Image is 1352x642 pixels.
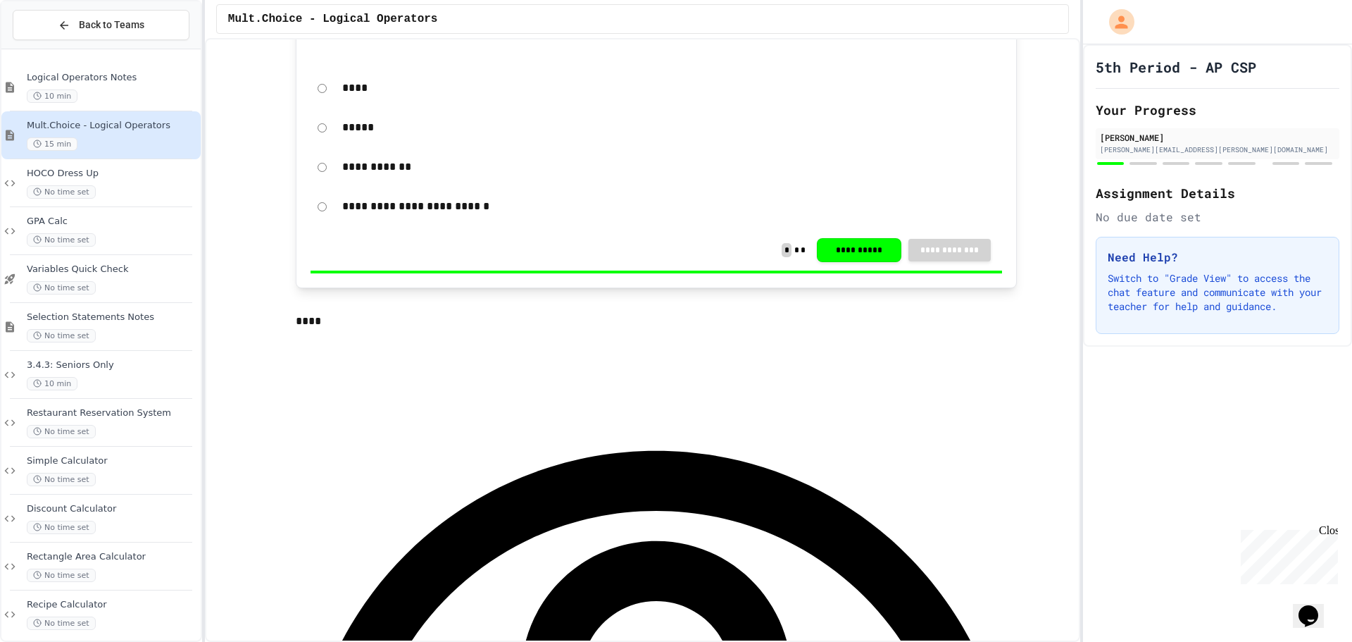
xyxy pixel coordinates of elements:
div: [PERSON_NAME] [1100,131,1335,144]
span: Logical Operators Notes [27,72,198,84]
span: Simple Calculator [27,455,198,467]
iframe: chat widget [1235,524,1338,584]
span: 15 min [27,137,77,151]
span: 10 min [27,377,77,390]
h1: 5th Period - AP CSP [1096,57,1256,77]
span: Discount Calculator [27,503,198,515]
span: 3.4.3: Seniors Only [27,359,198,371]
span: 10 min [27,89,77,103]
div: Chat with us now!Close [6,6,97,89]
span: Back to Teams [79,18,144,32]
span: No time set [27,233,96,247]
div: [PERSON_NAME][EMAIL_ADDRESS][PERSON_NAME][DOMAIN_NAME] [1100,144,1335,155]
span: Mult.Choice - Logical Operators [27,120,198,132]
button: Back to Teams [13,10,189,40]
h2: Your Progress [1096,100,1339,120]
span: Variables Quick Check [27,264,198,276]
span: No time set [27,425,96,438]
span: No time set [27,521,96,534]
span: No time set [27,569,96,582]
h3: Need Help? [1108,249,1327,266]
span: Recipe Calculator [27,599,198,611]
span: Rectangle Area Calculator [27,551,198,563]
span: HOCO Dress Up [27,168,198,180]
h2: Assignment Details [1096,183,1339,203]
span: No time set [27,473,96,486]
span: Mult.Choice - Logical Operators [228,11,438,27]
span: No time set [27,185,96,199]
span: No time set [27,617,96,630]
span: Selection Statements Notes [27,311,198,323]
div: No due date set [1096,209,1339,226]
span: Restaurant Reservation System [27,407,198,419]
span: No time set [27,329,96,342]
p: Switch to "Grade View" to access the chat feature and communicate with your teacher for help and ... [1108,271,1327,314]
span: GPA Calc [27,216,198,228]
iframe: chat widget [1293,586,1338,628]
span: No time set [27,281,96,295]
div: My Account [1094,6,1138,38]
